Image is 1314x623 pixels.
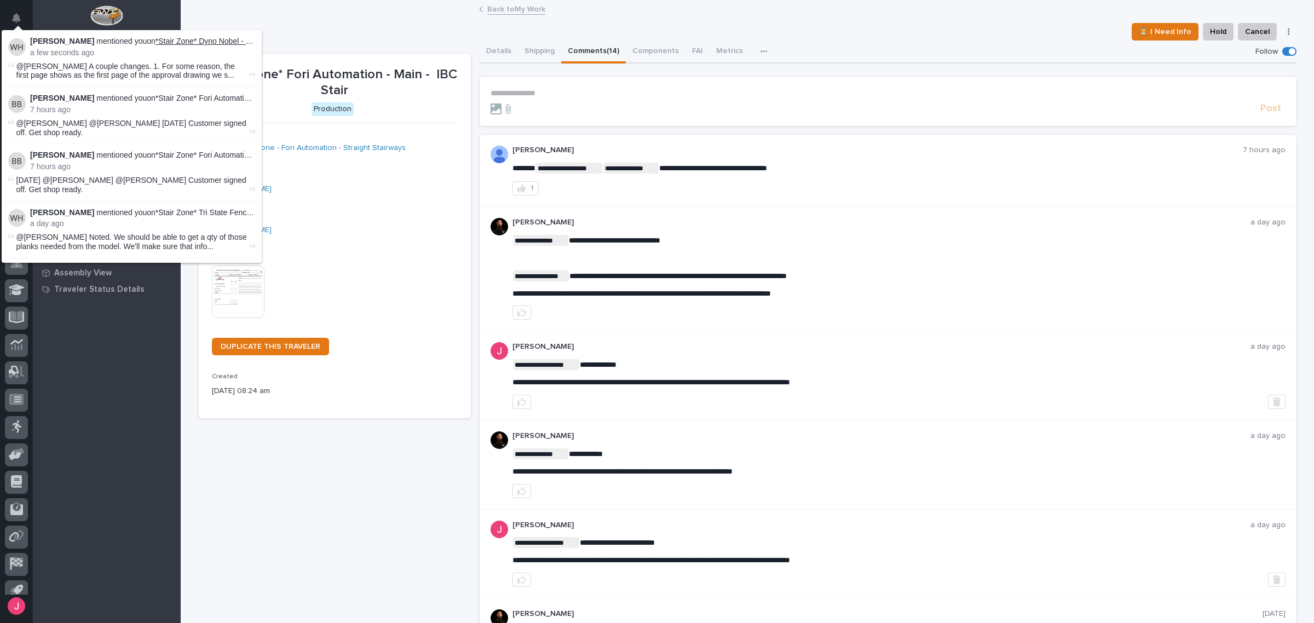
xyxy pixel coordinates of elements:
img: Workspace Logo [90,5,123,26]
button: Delete post [1268,395,1286,409]
button: Delete post [1268,573,1286,587]
p: Traveler Status Details [54,285,145,295]
strong: [PERSON_NAME] [30,151,94,159]
p: [DATE] 08:24 am [212,385,458,397]
a: *Stair Zone* Tri State Fence - ADA Ramp [155,208,295,217]
p: a day ago [30,219,255,228]
p: 7 hours ago [1243,146,1286,155]
strong: [PERSON_NAME] [30,94,94,102]
button: like this post [512,305,531,320]
p: [PERSON_NAME] [512,146,1243,155]
span: Cancel [1245,25,1270,38]
img: Wynne Hochstetler [8,209,26,227]
p: [PERSON_NAME] [512,521,1250,530]
strong: [PERSON_NAME] [30,37,94,45]
button: ⏳ I Need Info [1132,23,1198,41]
p: a day ago [1250,521,1286,530]
button: users-avatar [5,595,28,618]
a: DUPLICATE THIS TRAVELER [212,338,329,355]
p: 7 hours ago [30,162,255,171]
button: FAI [685,41,710,64]
button: Details [480,41,518,64]
button: Cancel [1238,23,1277,41]
img: zmKUmRVDQjmBLfnAs97p [491,431,508,449]
button: Notifications [5,7,28,30]
div: Production [312,102,354,116]
button: like this post [512,395,531,409]
strong: [PERSON_NAME] [30,208,94,217]
a: *Stair Zone* Fori Automation - Main - OSHA Stair [155,94,322,102]
button: Components [626,41,685,64]
a: Assembly View [33,264,181,281]
span: Post [1260,102,1281,115]
button: Shipping [518,41,561,64]
img: ACg8ocI-SXp0KwvcdjE4ZoRMyLsZRSgZqnEZt9q_hAaElEsh-D-asw=s96-c [491,342,508,360]
span: @[PERSON_NAME] A couple changes. 1. For some reason, the first page shows as the first page of th... [16,62,247,80]
p: [PERSON_NAME] [512,342,1250,351]
p: a day ago [1250,218,1286,227]
p: [PERSON_NAME] [512,609,1263,619]
span: @[PERSON_NAME] Noted. We should be able to get a qty of those planks needed from the model. We'll... [16,233,247,251]
button: like this post [512,573,531,587]
p: *Stair Zone* Fori Automation - Main - IBC Stair [212,67,458,99]
button: Metrics [710,41,750,64]
p: [DATE] [1263,609,1286,619]
p: a day ago [1250,342,1286,351]
button: 1 [512,181,539,195]
p: Follow [1255,47,1278,56]
p: a few seconds ago [30,48,255,57]
span: [DATE] @[PERSON_NAME] @[PERSON_NAME] Customer signed off. Get shop ready. [16,176,246,194]
p: mentioned you on : [30,94,255,103]
span: Hold [1210,25,1226,38]
img: zmKUmRVDQjmBLfnAs97p [491,218,508,235]
p: a day ago [1250,431,1286,441]
img: AOh14GhUnP333BqRmXh-vZ-TpYZQaFVsuOFmGre8SRZf2A=s96-c [491,146,508,163]
p: [PERSON_NAME] [512,218,1250,227]
a: *Stair Zone* Dyno Nobel - Straight Stairs - Angle Iron [155,37,335,45]
button: Hold [1203,23,1234,41]
p: 7 hours ago [30,105,255,114]
button: like this post [512,484,531,498]
img: Brian Bontrager [8,152,26,170]
a: Back toMy Work [487,2,545,15]
img: Brian Bontrager [8,95,26,113]
button: Comments (14) [561,41,626,64]
a: 27101 - Stair Zone - Fori Automation - Straight Stairways [212,142,406,154]
p: mentioned you on : [30,37,255,46]
span: ⏳ I Need Info [1139,25,1191,38]
button: Post [1256,102,1286,115]
img: Wynne Hochstetler [8,38,26,56]
span: Created [212,373,238,380]
img: ACg8ocI-SXp0KwvcdjE4ZoRMyLsZRSgZqnEZt9q_hAaElEsh-D-asw=s96-c [491,521,508,538]
p: mentioned you on : [30,208,255,217]
a: *Stair Zone* Fori Automation - Main - IBC Stair [155,151,314,159]
p: mentioned you on : [30,151,255,160]
p: Assembly View [54,268,112,278]
div: 1 [531,184,534,192]
div: Notifications [14,13,28,31]
a: Traveler Status Details [33,281,181,297]
span: @[PERSON_NAME] @[PERSON_NAME] [DATE] Customer signed off. Get shop ready. [16,119,246,137]
span: DUPLICATE THIS TRAVELER [221,343,320,350]
p: [PERSON_NAME] [512,431,1250,441]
